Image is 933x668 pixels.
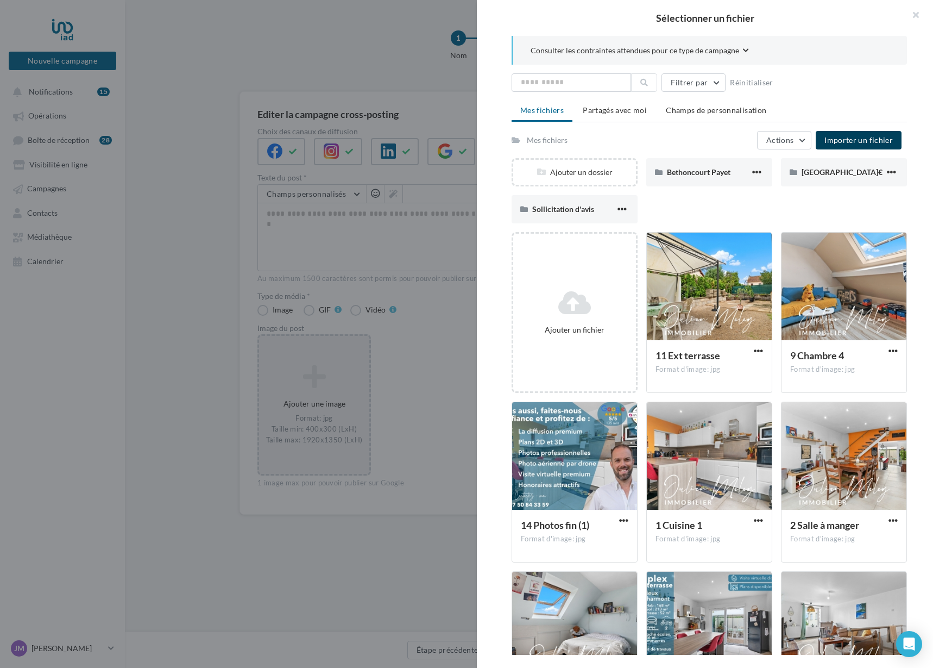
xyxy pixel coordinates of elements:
span: 14 Photos fin (1) [521,519,589,531]
div: Ajouter un fichier [518,324,632,335]
span: 9 Chambre 4 [790,349,844,361]
h2: Sélectionner un fichier [494,13,916,23]
span: [GEOGRAPHIC_DATA]€ [802,167,882,177]
div: Mes fichiers [527,135,568,146]
span: Importer un fichier [824,135,893,145]
span: Champs de personnalisation [666,105,766,115]
div: Open Intercom Messenger [896,631,922,657]
button: Consulter les contraintes attendues pour ce type de campagne [531,45,749,58]
button: Importer un fichier [816,131,902,149]
div: Format d'image: jpg [790,534,898,544]
span: 1 Cuisine 1 [655,519,702,531]
span: Actions [766,135,793,145]
span: Consulter les contraintes attendues pour ce type de campagne [531,45,739,56]
span: Partagés avec moi [583,105,647,115]
span: Bethoncourt Payet [667,167,730,177]
span: Sollicitation d'avis [532,204,594,214]
button: Actions [757,131,811,149]
button: Réinitialiser [726,76,778,89]
div: Format d'image: jpg [790,365,898,374]
div: Format d'image: jpg [521,534,628,544]
button: Filtrer par [661,73,726,92]
span: Mes fichiers [520,105,564,115]
div: Format d'image: jpg [655,365,763,374]
div: Format d'image: jpg [655,534,763,544]
span: 2 Salle à manger [790,519,859,531]
div: Ajouter un dossier [513,167,636,178]
span: 11 Ext terrasse [655,349,720,361]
